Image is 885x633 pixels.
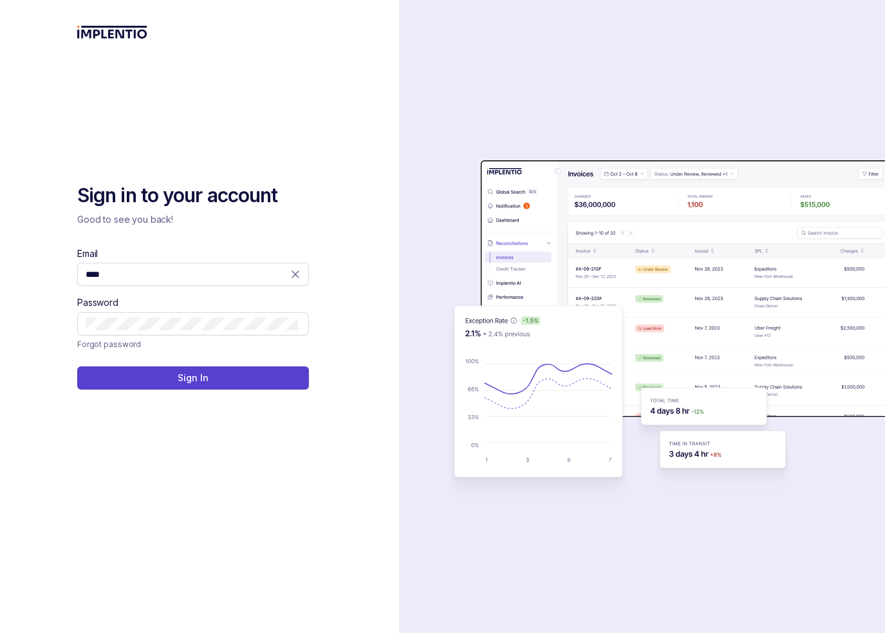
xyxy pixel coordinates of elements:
button: Sign In [77,366,309,390]
label: Email [77,247,98,260]
h2: Sign in to your account [77,183,309,209]
p: Forgot password [77,338,141,351]
p: Sign In [178,372,208,384]
label: Password [77,296,118,309]
a: Link Forgot password [77,338,141,351]
p: Good to see you back! [77,213,309,226]
img: logo [77,26,147,39]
